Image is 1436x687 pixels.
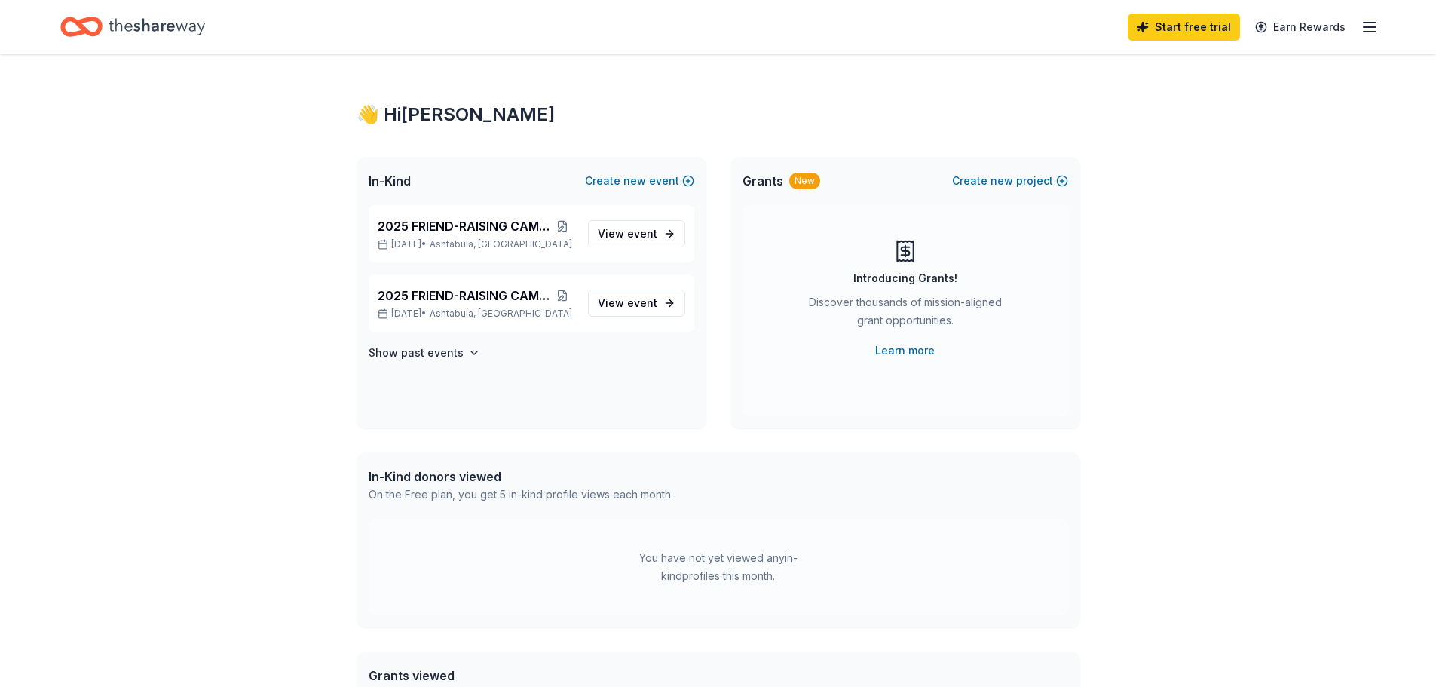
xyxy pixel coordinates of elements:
[627,227,657,240] span: event
[369,486,673,504] div: On the Free plan, you get 5 in-kind profile views each month.
[369,667,665,685] div: Grants viewed
[1246,14,1355,41] a: Earn Rewards
[588,220,685,247] a: View event
[369,344,480,362] button: Show past events
[60,9,205,44] a: Home
[623,172,646,190] span: new
[369,344,464,362] h4: Show past events
[369,172,411,190] span: In-Kind
[430,308,572,320] span: Ashtabula, [GEOGRAPHIC_DATA]
[378,238,576,250] p: [DATE] •
[369,468,673,486] div: In-Kind donors viewed
[378,217,550,235] span: 2025 FRIEND-RAISING CAMPAIGN
[430,238,572,250] span: Ashtabula, [GEOGRAPHIC_DATA]
[378,308,576,320] p: [DATE] •
[585,172,694,190] button: Createnewevent
[627,296,657,309] span: event
[853,269,957,287] div: Introducing Grants!
[598,225,657,243] span: View
[588,290,685,317] a: View event
[803,293,1008,336] div: Discover thousands of mission-aligned grant opportunities.
[357,103,1080,127] div: 👋 Hi [PERSON_NAME]
[624,549,813,585] div: You have not yet viewed any in-kind profiles this month.
[991,172,1013,190] span: new
[952,172,1068,190] button: Createnewproject
[598,294,657,312] span: View
[789,173,820,189] div: New
[875,342,935,360] a: Learn more
[1128,14,1240,41] a: Start free trial
[742,172,783,190] span: Grants
[378,287,550,305] span: 2025 FRIEND-RAISING CAMPAIGN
